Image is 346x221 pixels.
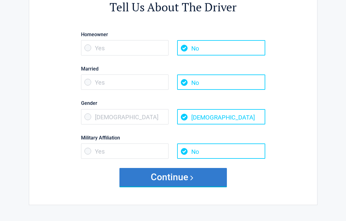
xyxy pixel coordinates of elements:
[81,40,169,55] span: Yes
[81,109,169,124] span: [DEMOGRAPHIC_DATA]
[81,30,265,39] label: Homeowner
[177,74,265,90] span: No
[177,143,265,159] span: No
[81,143,169,159] span: Yes
[119,168,227,186] button: Continue
[81,99,265,107] label: Gender
[177,109,265,124] span: [DEMOGRAPHIC_DATA]
[81,65,265,73] label: Married
[81,134,265,142] label: Military Affiliation
[81,74,169,90] span: Yes
[177,40,265,55] span: No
